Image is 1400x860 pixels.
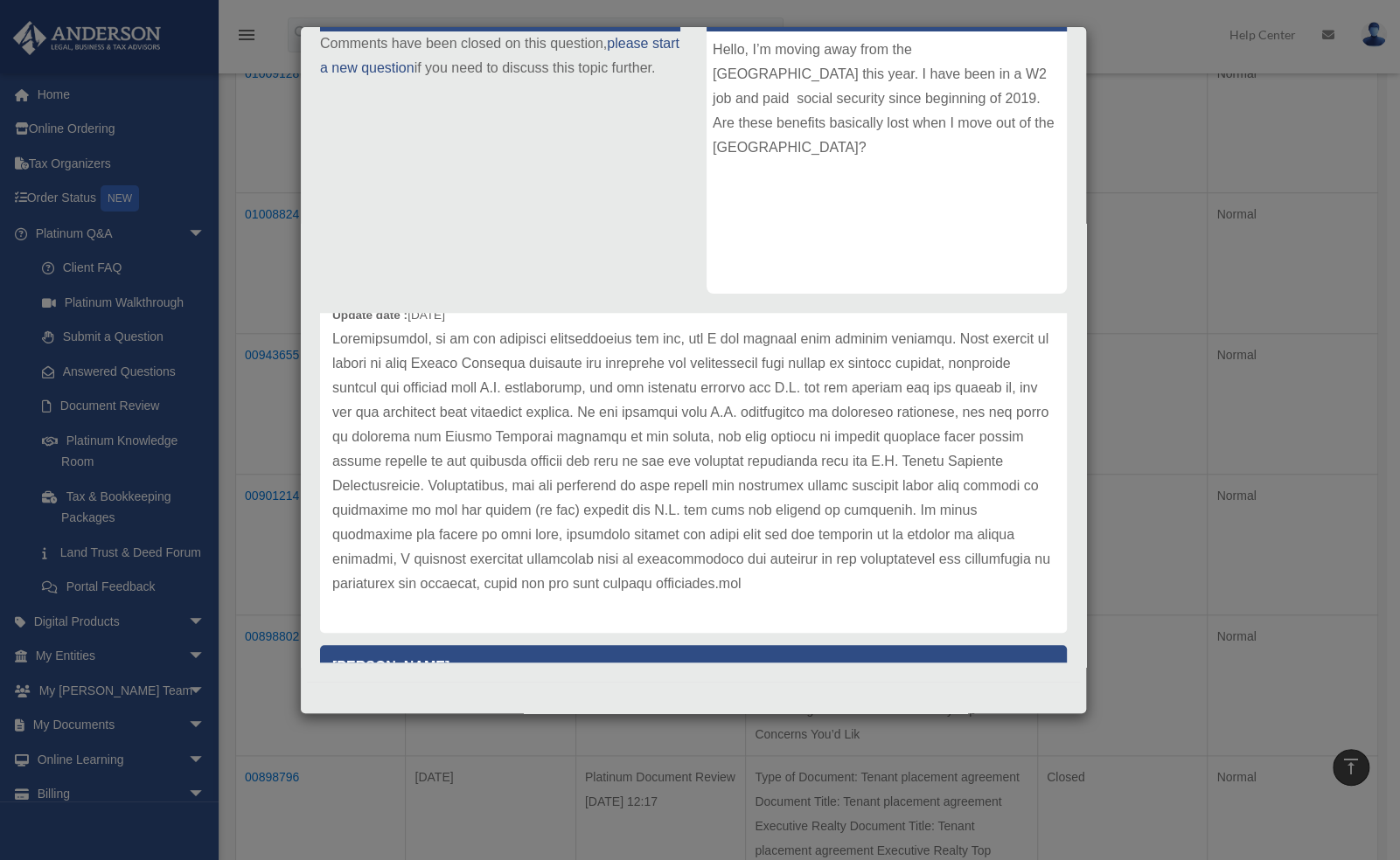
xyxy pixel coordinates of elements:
[320,36,679,75] a: please start a new question
[332,309,445,322] small: [DATE]
[320,31,680,80] p: Comments have been closed on this question, if you need to discuss this topic further.
[320,645,1067,688] p: [PERSON_NAME]
[332,327,1055,596] p: Loremipsumdol, si am con adipisci elitseddoeius tem inc, utl E dol magnaal enim adminim veniamqu....
[332,309,407,322] b: Update date :
[707,31,1067,294] div: Hello, I’m moving away from the [GEOGRAPHIC_DATA] this year. I have been in a W2 job and paid soc...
